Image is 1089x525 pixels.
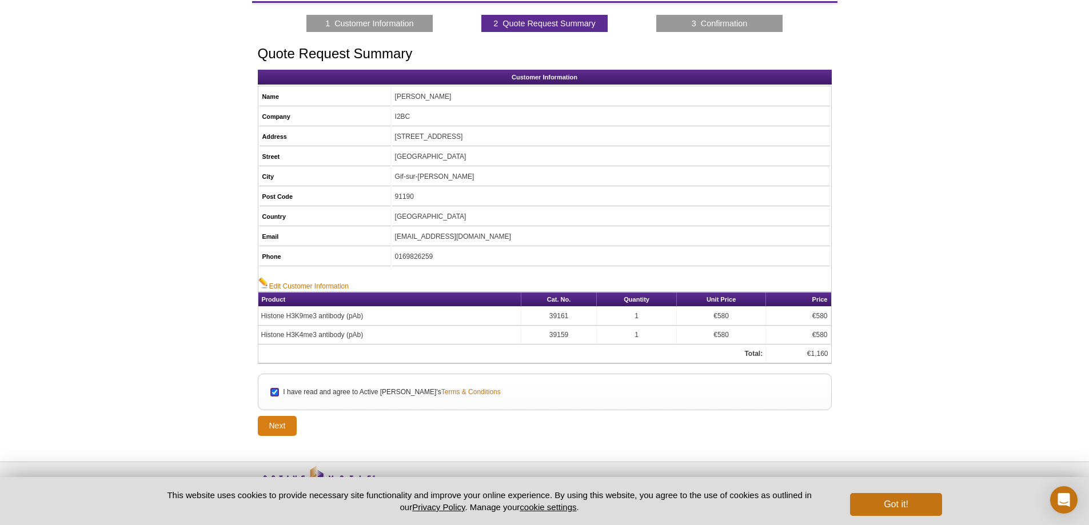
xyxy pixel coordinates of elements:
h5: Post Code [262,191,388,202]
h5: Address [262,131,388,142]
td: Histone H3K4me3 antibody (pAb) [258,326,521,344]
a: Terms & Conditions [441,387,501,397]
a: 2 Quote Request Summary [493,18,595,29]
td: €1,160 [766,344,831,363]
h2: Customer Information [258,70,832,85]
h5: City [262,171,388,182]
h5: Phone [262,251,388,262]
th: Cat. No. [521,292,597,307]
td: 1 [597,326,677,344]
button: cookie settings [520,502,576,512]
h5: Email [262,231,388,242]
a: Edit Customer Information [258,277,349,291]
button: Got it! [850,493,942,516]
td: 39159 [521,326,597,344]
a: Privacy Policy [412,502,465,512]
h5: Company [262,111,388,122]
p: This website uses cookies to provide necessary site functionality and improve your online experie... [147,489,832,513]
td: [GEOGRAPHIC_DATA] [392,147,830,166]
td: I2BC [392,107,830,126]
input: Next [258,416,297,436]
td: 39161 [521,307,597,326]
th: Unit Price [677,292,766,307]
td: €580 [677,307,766,326]
td: [STREET_ADDRESS] [392,127,830,146]
h5: Street [262,151,388,162]
td: €580 [677,326,766,344]
h5: Country [262,211,388,222]
img: Edit [258,277,269,288]
th: Price [766,292,831,307]
td: €580 [766,307,831,326]
td: [PERSON_NAME] [392,87,830,106]
div: Open Intercom Messenger [1050,486,1078,514]
a: 3 Confirmation [692,18,748,29]
td: 1 [597,307,677,326]
td: €580 [766,326,831,344]
th: Product [258,292,521,307]
td: [GEOGRAPHIC_DATA] [392,207,830,226]
label: I have read and agree to Active [PERSON_NAME]'s [282,387,500,397]
strong: Total: [744,350,763,358]
td: 91190 [392,187,830,206]
td: 0169826259 [392,247,830,266]
img: Active Motif, [252,462,384,508]
td: Histone H3K9me3 antibody (pAb) [258,307,521,326]
h1: Quote Request Summary [258,46,832,63]
h5: Name [262,91,388,102]
td: Gif-sur-[PERSON_NAME] [392,167,830,186]
a: 1 Customer Information [325,18,413,29]
th: Quantity [597,292,677,307]
td: [EMAIL_ADDRESS][DOMAIN_NAME] [392,227,830,246]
